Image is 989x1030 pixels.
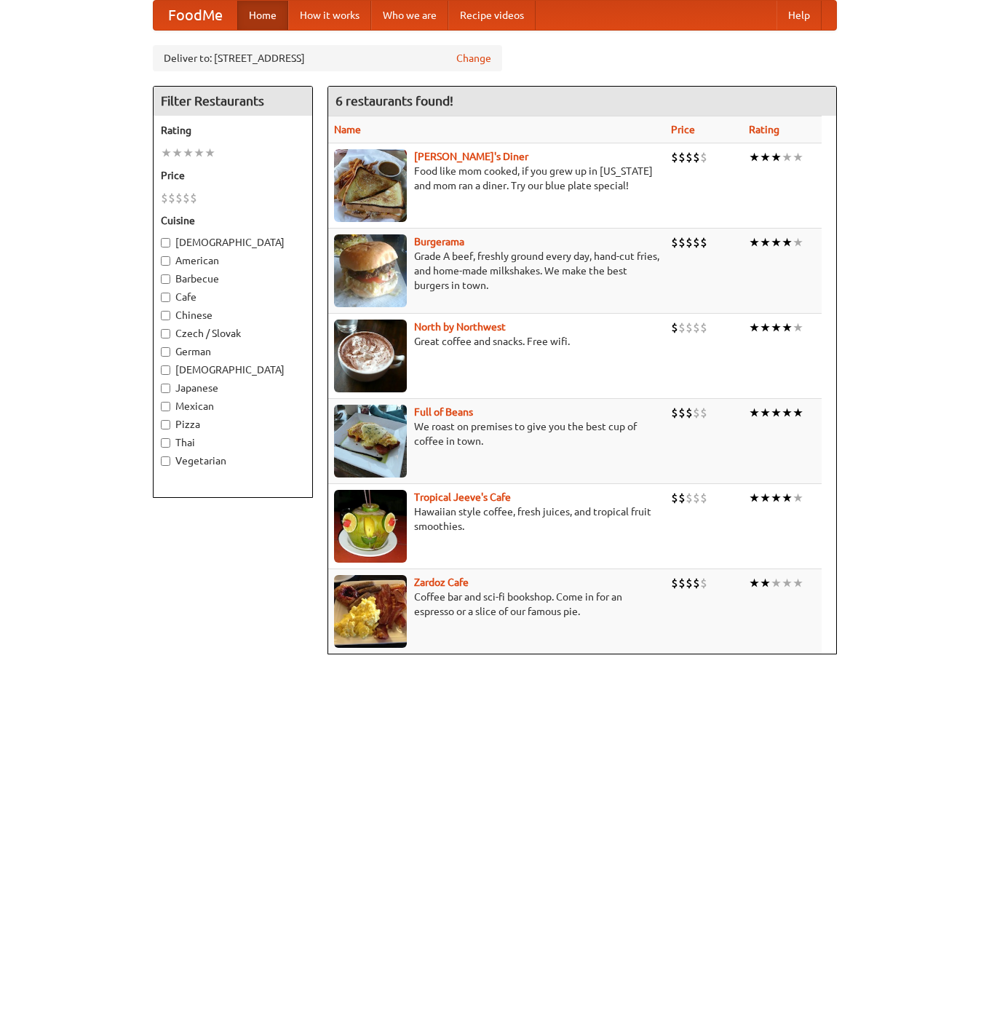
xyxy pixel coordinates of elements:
[161,168,305,183] h5: Price
[334,405,407,478] img: beans.jpg
[793,234,803,250] li: ★
[161,384,170,393] input: Japanese
[671,575,678,591] li: $
[678,234,686,250] li: $
[161,329,170,338] input: Czech / Slovak
[776,1,822,30] a: Help
[172,145,183,161] li: ★
[161,453,305,468] label: Vegetarian
[334,575,407,648] img: zardoz.jpg
[700,575,707,591] li: $
[161,402,170,411] input: Mexican
[161,293,170,302] input: Cafe
[678,575,686,591] li: $
[237,1,288,30] a: Home
[782,149,793,165] li: ★
[334,334,659,349] p: Great coffee and snacks. Free wifi.
[700,320,707,336] li: $
[194,145,204,161] li: ★
[334,234,407,307] img: burgerama.jpg
[686,320,693,336] li: $
[693,490,700,506] li: $
[771,490,782,506] li: ★
[678,320,686,336] li: $
[414,491,511,503] a: Tropical Jeeve's Cafe
[671,320,678,336] li: $
[760,320,771,336] li: ★
[782,234,793,250] li: ★
[793,320,803,336] li: ★
[161,326,305,341] label: Czech / Slovak
[161,347,170,357] input: German
[161,344,305,359] label: German
[693,234,700,250] li: $
[749,234,760,250] li: ★
[760,575,771,591] li: ★
[161,123,305,138] h5: Rating
[414,406,473,418] a: Full of Beans
[671,124,695,135] a: Price
[749,405,760,421] li: ★
[686,149,693,165] li: $
[334,590,659,619] p: Coffee bar and sci-fi bookshop. Come in for an espresso or a slice of our famous pie.
[760,234,771,250] li: ★
[414,151,528,162] b: [PERSON_NAME]'s Diner
[793,490,803,506] li: ★
[678,149,686,165] li: $
[771,405,782,421] li: ★
[414,577,469,588] a: Zardoz Cafe
[414,236,464,247] a: Burgerama
[161,399,305,413] label: Mexican
[161,213,305,228] h5: Cuisine
[161,420,170,429] input: Pizza
[161,274,170,284] input: Barbecue
[749,124,779,135] a: Rating
[749,490,760,506] li: ★
[671,234,678,250] li: $
[678,405,686,421] li: $
[154,1,237,30] a: FoodMe
[175,190,183,206] li: $
[771,320,782,336] li: ★
[693,320,700,336] li: $
[700,490,707,506] li: $
[334,320,407,392] img: north.jpg
[693,575,700,591] li: $
[671,149,678,165] li: $
[414,321,506,333] b: North by Northwest
[161,438,170,448] input: Thai
[793,405,803,421] li: ★
[334,419,659,448] p: We roast on premises to give you the best cup of coffee in town.
[334,249,659,293] p: Grade A beef, freshly ground every day, hand-cut fries, and home-made milkshakes. We make the bes...
[793,149,803,165] li: ★
[678,490,686,506] li: $
[693,405,700,421] li: $
[161,256,170,266] input: American
[334,149,407,222] img: sallys.jpg
[793,575,803,591] li: ★
[161,272,305,286] label: Barbecue
[782,490,793,506] li: ★
[190,190,197,206] li: $
[204,145,215,161] li: ★
[154,87,312,116] h4: Filter Restaurants
[771,234,782,250] li: ★
[700,149,707,165] li: $
[782,320,793,336] li: ★
[782,405,793,421] li: ★
[168,190,175,206] li: $
[183,190,190,206] li: $
[700,234,707,250] li: $
[686,575,693,591] li: $
[161,308,305,322] label: Chinese
[183,145,194,161] li: ★
[760,405,771,421] li: ★
[161,290,305,304] label: Cafe
[686,234,693,250] li: $
[771,575,782,591] li: ★
[161,456,170,466] input: Vegetarian
[161,417,305,432] label: Pizza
